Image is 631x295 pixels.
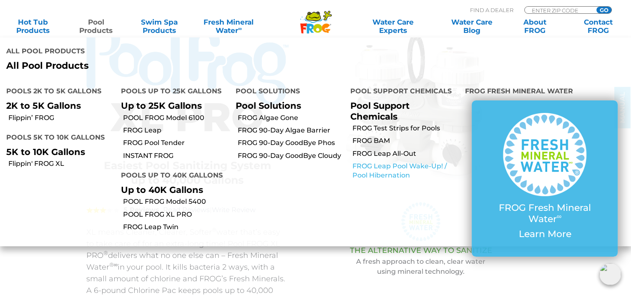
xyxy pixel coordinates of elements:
p: FROG Fresh Mineral Water [488,202,601,225]
a: POOL FROG XL PRO [123,210,229,219]
a: FROG Leap Pool Wake-Up! / Pool Hibernation [352,162,459,180]
a: FROG Leap All-Out [352,149,459,158]
a: INSTANT FROG [123,151,229,160]
a: FROG 90-Day Algae Barrier [238,126,344,135]
p: Up to 40K Gallons [121,185,223,195]
sup: ® [103,250,108,256]
h3: THE ALTERNATIVE WAY TO SANITIZE [309,246,533,255]
p: Find A Dealer [470,6,513,14]
a: ContactFROG [573,18,623,35]
a: Hot TubProducts [8,18,58,35]
p: 2K to 5K Gallons [6,100,108,111]
a: All Pool Products [6,60,309,71]
a: FROG Test Strips for Pools [352,124,459,133]
p: A fresh approach to clean, clear water using mineral technology. [309,257,533,277]
h4: Pool Support Chemicals [350,84,453,100]
a: FROG Leap Twin [123,222,229,232]
a: FROG Algae Gone [238,113,344,122]
a: AboutFROG [510,18,560,35]
a: Pool Solutions [236,100,301,111]
a: Flippin’ FROG [8,113,115,122]
a: FROG Leap [123,126,229,135]
a: PoolProducts [72,18,121,35]
a: FROG Fresh Mineral Water∞ Learn More [488,113,601,244]
a: FROG BAM [352,136,459,145]
h4: Pools up to 40K Gallons [121,168,223,185]
p: Pool Support Chemicals [350,100,453,121]
h4: Pools 5K to 10K Gallons [6,130,108,147]
a: FROG 90-Day GoodBye Phos [238,138,344,147]
h4: Pool Solutions [236,84,338,100]
sup: ∞ [557,212,562,220]
a: Swim SpaProducts [135,18,184,35]
a: FROG Pool Tender [123,138,229,147]
input: GO [596,7,611,13]
img: openIcon [599,263,621,285]
a: FROG 90-Day GoodBye Cloudy [238,151,344,160]
a: Flippin' FROG XL [8,159,115,168]
h4: Pools 2K to 5K Gallons [6,84,108,100]
h4: All Pool Products [6,44,309,60]
a: POOL FROG Model 5400 [123,197,229,206]
h4: Pools up to 25K Gallons [121,84,223,100]
a: POOL FROG Model 6100 [123,113,229,122]
sup: ®∞ [109,261,118,268]
a: Water CareExperts [353,18,433,35]
input: Zip Code Form [531,7,587,14]
h4: FROG Fresh Mineral Water [465,84,625,100]
p: 5K to 10K Gallons [6,147,108,157]
sup: ∞ [238,25,242,32]
p: Learn More [488,229,601,240]
a: Fresh MineralWater∞ [198,18,259,35]
a: Water CareBlog [447,18,496,35]
p: Up to 25K Gallons [121,100,223,111]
